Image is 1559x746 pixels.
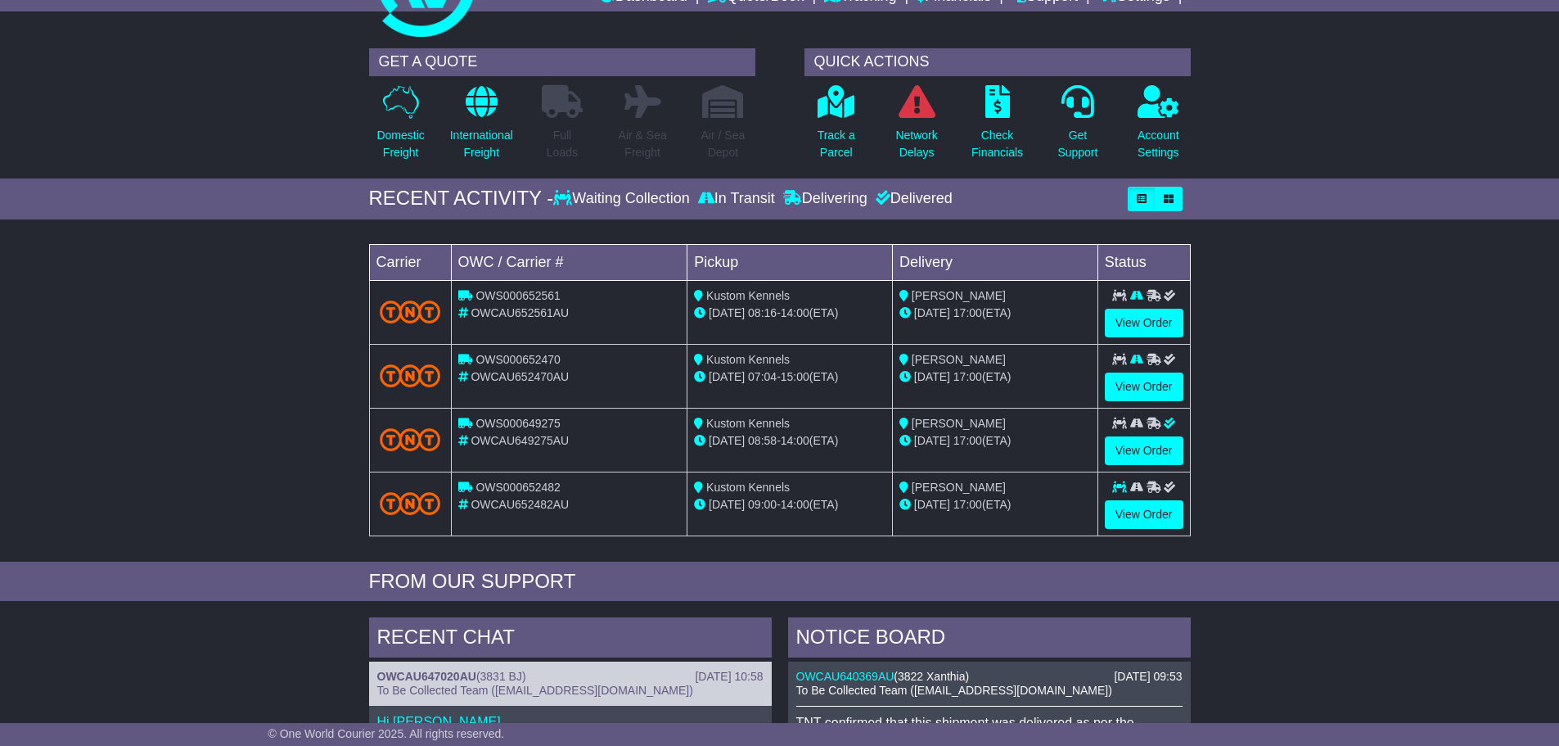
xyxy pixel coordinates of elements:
p: Domestic Freight [376,127,424,161]
span: Kustom Kennels [706,353,790,366]
span: © One World Courier 2025. All rights reserved. [268,727,505,740]
span: 14:00 [781,434,809,447]
div: - (ETA) [694,432,885,450]
p: Air / Sea Depot [701,127,746,161]
span: 14:00 [781,306,809,319]
td: Status [1097,244,1190,280]
span: OWS000652482 [475,481,561,494]
p: Hi [PERSON_NAME], [377,714,764,730]
span: OWS000652470 [475,353,561,366]
span: 08:58 [748,434,777,447]
div: (ETA) [899,496,1091,513]
span: 3831 BJ [480,670,522,683]
span: 09:00 [748,498,777,511]
p: Account Settings [1138,127,1179,161]
a: View Order [1105,309,1183,337]
p: TNT confirmed that this shipment was delivered as per the delivery address on the consignment. [796,715,1183,746]
div: QUICK ACTIONS [804,48,1191,76]
a: NetworkDelays [894,84,938,170]
span: To Be Collected Team ([EMAIL_ADDRESS][DOMAIN_NAME]) [377,684,693,697]
span: Kustom Kennels [706,417,790,430]
td: OWC / Carrier # [451,244,687,280]
p: Air & Sea Freight [619,127,667,161]
span: [DATE] [709,370,745,383]
span: [PERSON_NAME] [912,417,1006,430]
div: - (ETA) [694,305,885,322]
span: [DATE] [709,306,745,319]
span: 3822 Xanthia [898,670,966,683]
span: OWCAU649275AU [471,434,569,447]
span: OWCAU652561AU [471,306,569,319]
a: OWCAU640369AU [796,670,894,683]
div: [DATE] 10:58 [695,670,763,684]
img: TNT_Domestic.png [380,492,441,514]
span: [DATE] [914,498,950,511]
span: [PERSON_NAME] [912,289,1006,302]
span: [DATE] [709,498,745,511]
span: 17:00 [953,306,982,319]
a: GetSupport [1057,84,1098,170]
td: Delivery [892,244,1097,280]
span: 15:00 [781,370,809,383]
img: TNT_Domestic.png [380,364,441,387]
p: Full Loads [542,127,583,161]
span: [PERSON_NAME] [912,353,1006,366]
a: View Order [1105,373,1183,401]
div: [DATE] 09:53 [1114,670,1182,684]
div: In Transit [694,190,779,208]
span: 17:00 [953,498,982,511]
a: View Order [1105,500,1183,529]
span: [DATE] [914,306,950,319]
a: Track aParcel [817,84,856,170]
span: [DATE] [914,434,950,447]
span: 14:00 [781,498,809,511]
p: Track a Parcel [818,127,855,161]
a: CheckFinancials [971,84,1024,170]
div: RECENT CHAT [369,617,772,662]
span: 08:16 [748,306,777,319]
div: Waiting Collection [553,190,693,208]
div: ( ) [796,670,1183,684]
span: 07:04 [748,370,777,383]
div: (ETA) [899,368,1091,386]
div: ( ) [377,670,764,684]
div: Delivering [779,190,872,208]
span: 17:00 [953,370,982,383]
p: Check Financials [971,127,1023,161]
div: - (ETA) [694,368,885,386]
span: [DATE] [914,370,950,383]
span: Kustom Kennels [706,289,790,302]
div: - (ETA) [694,496,885,513]
div: NOTICE BOARD [788,617,1191,662]
td: Carrier [369,244,451,280]
a: View Order [1105,436,1183,465]
a: InternationalFreight [449,84,514,170]
div: FROM OUR SUPPORT [369,570,1191,594]
span: 17:00 [953,434,982,447]
span: [DATE] [709,434,745,447]
div: Delivered [872,190,953,208]
span: To Be Collected Team ([EMAIL_ADDRESS][DOMAIN_NAME]) [796,684,1112,697]
img: TNT_Domestic.png [380,301,441,323]
div: GET A QUOTE [369,48,755,76]
span: OWCAU652470AU [471,370,569,383]
span: OWS000649275 [475,417,561,430]
div: RECENT ACTIVITY - [369,187,554,210]
p: Network Delays [895,127,937,161]
a: AccountSettings [1137,84,1180,170]
img: TNT_Domestic.png [380,428,441,450]
p: International Freight [450,127,513,161]
a: OWCAU647020AU [377,670,476,683]
div: (ETA) [899,432,1091,450]
a: DomesticFreight [376,84,425,170]
span: OWCAU652482AU [471,498,569,511]
p: Get Support [1057,127,1097,161]
div: (ETA) [899,305,1091,322]
td: Pickup [687,244,893,280]
span: [PERSON_NAME] [912,481,1006,494]
span: Kustom Kennels [706,481,790,494]
span: OWS000652561 [475,289,561,302]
